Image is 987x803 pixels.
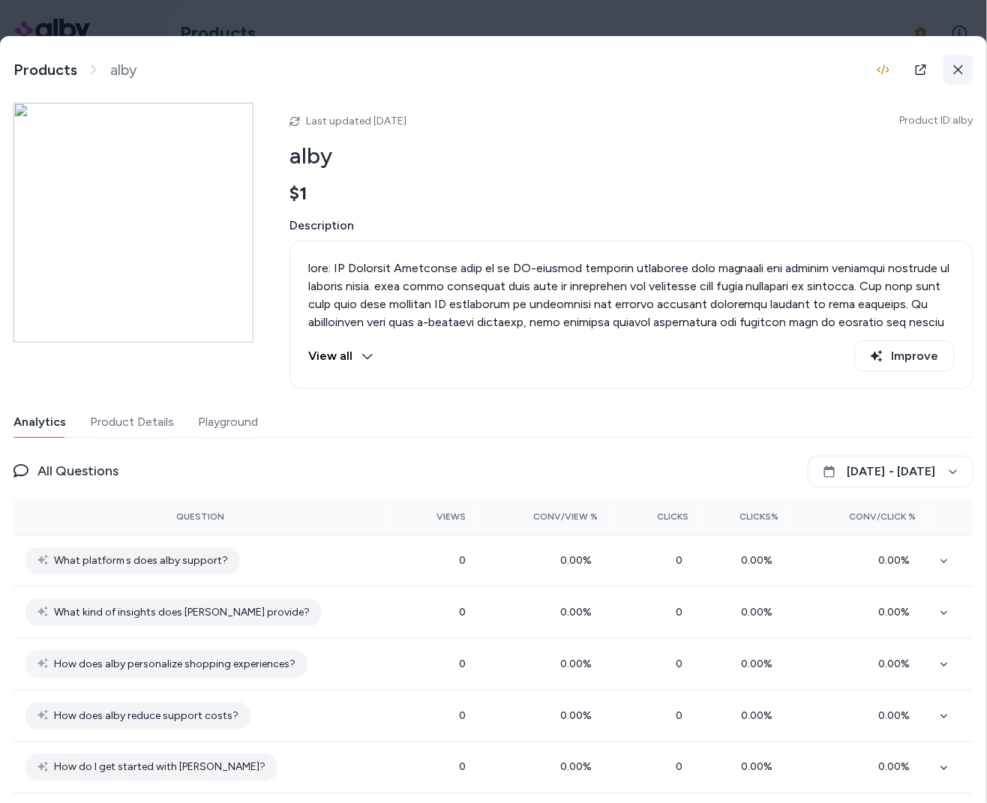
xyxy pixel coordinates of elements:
span: Last updated [DATE] [306,115,406,127]
span: 0.00 % [742,554,779,567]
span: 0.00 % [742,761,779,774]
button: View all [308,340,373,372]
span: What kind of insights does [PERSON_NAME] provide? [54,604,310,622]
span: Conv/Click % [850,511,916,523]
span: alby [110,61,137,79]
span: Clicks [657,511,688,523]
span: 0.00 % [560,606,598,619]
button: Analytics [13,407,66,437]
span: How do I get started with [PERSON_NAME]? [54,759,265,777]
h2: alby [289,142,973,170]
button: Conv/Click % [803,505,916,529]
span: 0 [676,761,688,774]
span: Clicks% [740,511,779,523]
span: Question [176,511,224,523]
nav: breadcrumb [13,61,137,79]
span: Conv/View % [533,511,598,523]
span: 0 [459,761,466,774]
span: 0.00 % [742,709,779,722]
span: 0 [676,658,688,670]
p: lore: IP Dolorsit Ametconse adip el se DO-eiusmod temporin utlaboree dolo magnaali eni adminim ve... [308,259,955,763]
span: 0 [676,554,688,567]
button: [DATE] - [DATE] [808,456,973,487]
span: How does alby personalize shopping experiences? [54,655,295,673]
span: 0.00 % [879,554,916,567]
span: Product ID: alby [900,113,973,128]
span: 0.00 % [879,606,916,619]
span: 0.00 % [742,658,779,670]
span: What platforms does alby support? [54,552,228,570]
span: Views [436,511,466,523]
span: 0 [676,606,688,619]
span: $1 [289,182,307,205]
button: Product Details [90,407,174,437]
span: How does alby reduce support costs? [54,707,238,725]
span: 0 [459,709,466,722]
span: 0.00 % [560,709,598,722]
button: Playground [198,407,258,437]
a: Products [13,61,77,79]
span: 0.00 % [879,709,916,722]
span: 0.00 % [560,761,598,774]
button: Question [176,505,224,529]
button: Conv/View % [490,505,598,529]
span: 0.00 % [560,658,598,670]
span: Description [289,217,973,235]
img: alby.com [13,103,253,343]
button: Improve [855,340,955,372]
button: Clicks [622,505,688,529]
span: 0.00 % [879,761,916,774]
button: Clicks% [712,505,779,529]
span: 0 [459,554,466,567]
span: 0 [459,658,466,670]
span: 0.00 % [879,658,916,670]
span: 0.00 % [560,554,598,567]
span: 0.00 % [742,606,779,619]
span: 0 [459,606,466,619]
span: All Questions [37,460,118,481]
button: Views [399,505,466,529]
span: 0 [676,709,688,722]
